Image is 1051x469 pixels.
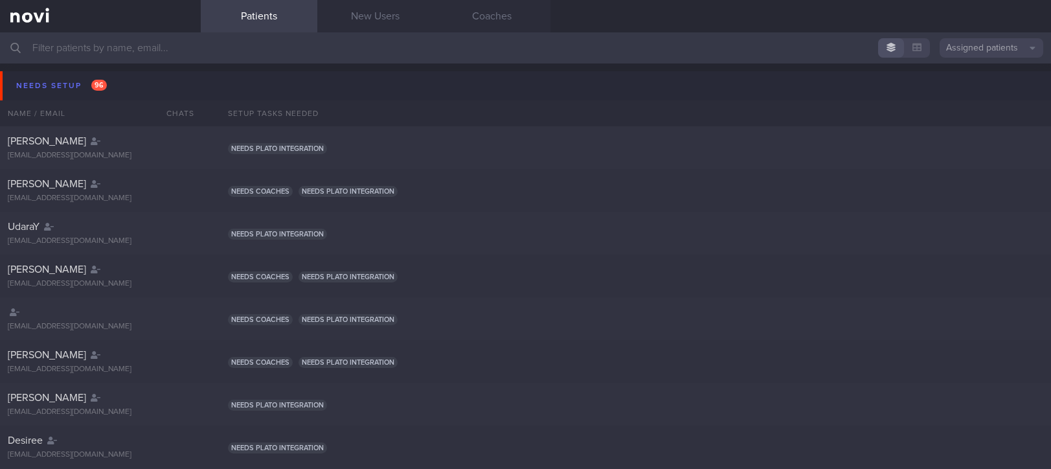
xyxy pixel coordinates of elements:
div: [EMAIL_ADDRESS][DOMAIN_NAME] [8,407,193,417]
div: [EMAIL_ADDRESS][DOMAIN_NAME] [8,194,193,203]
span: Needs plato integration [228,229,327,240]
span: Needs plato integration [299,271,398,282]
span: [PERSON_NAME] [8,136,86,146]
span: Desiree [8,435,43,446]
span: Needs plato integration [228,143,327,154]
div: [EMAIL_ADDRESS][DOMAIN_NAME] [8,236,193,246]
span: [PERSON_NAME] [8,264,86,275]
div: [EMAIL_ADDRESS][DOMAIN_NAME] [8,450,193,460]
div: Needs setup [13,77,110,95]
span: Needs plato integration [299,314,398,325]
span: Needs coaches [228,314,293,325]
span: Needs plato integration [299,186,398,197]
span: [PERSON_NAME] [8,350,86,360]
span: Needs plato integration [228,400,327,411]
span: [PERSON_NAME] [8,179,86,189]
span: Needs coaches [228,186,293,197]
div: [EMAIL_ADDRESS][DOMAIN_NAME] [8,322,193,332]
button: Assigned patients [940,38,1043,58]
span: 96 [91,80,107,91]
div: Setup tasks needed [220,100,1051,126]
span: [PERSON_NAME] [8,393,86,403]
div: [EMAIL_ADDRESS][DOMAIN_NAME] [8,365,193,374]
span: UdaraY [8,222,40,232]
span: Needs coaches [228,271,293,282]
div: [EMAIL_ADDRESS][DOMAIN_NAME] [8,151,193,161]
span: Needs coaches [228,357,293,368]
div: Chats [149,100,201,126]
span: Needs plato integration [228,442,327,453]
div: [EMAIL_ADDRESS][DOMAIN_NAME] [8,279,193,289]
span: Needs plato integration [299,357,398,368]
